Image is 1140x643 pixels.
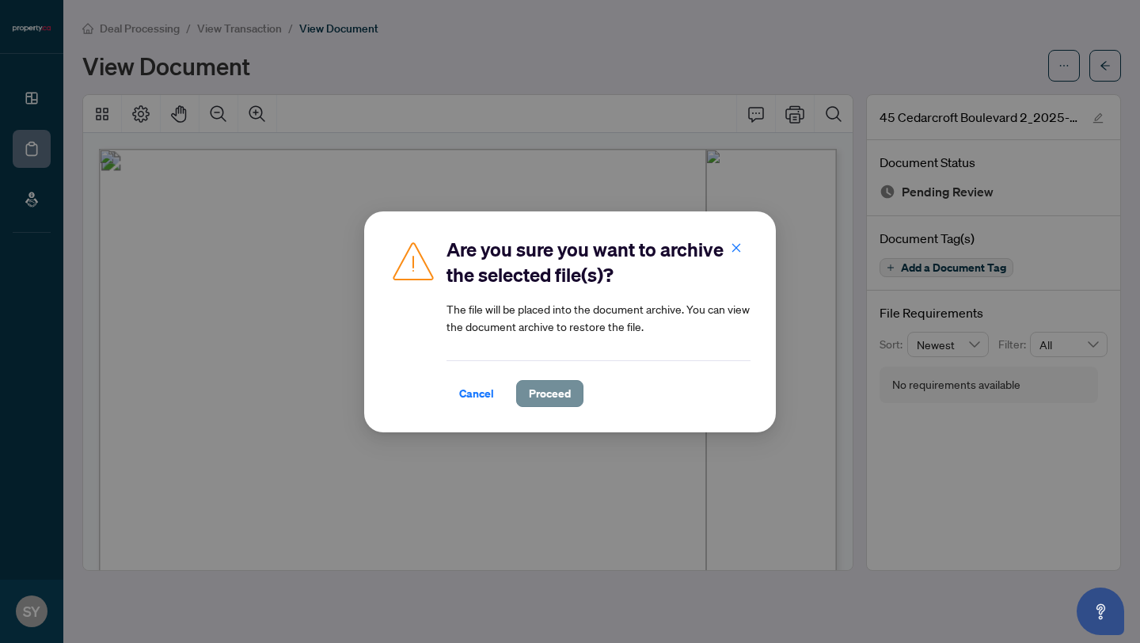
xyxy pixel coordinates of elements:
img: Caution Icon [389,237,437,284]
button: Cancel [446,380,507,407]
button: Proceed [516,380,583,407]
article: The file will be placed into the document archive. You can view the document archive to restore t... [446,300,750,335]
button: Open asap [1077,588,1124,635]
span: close [731,242,742,253]
span: Proceed [529,381,571,406]
span: Cancel [459,381,494,406]
h2: Are you sure you want to archive the selected file(s)? [446,237,750,287]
